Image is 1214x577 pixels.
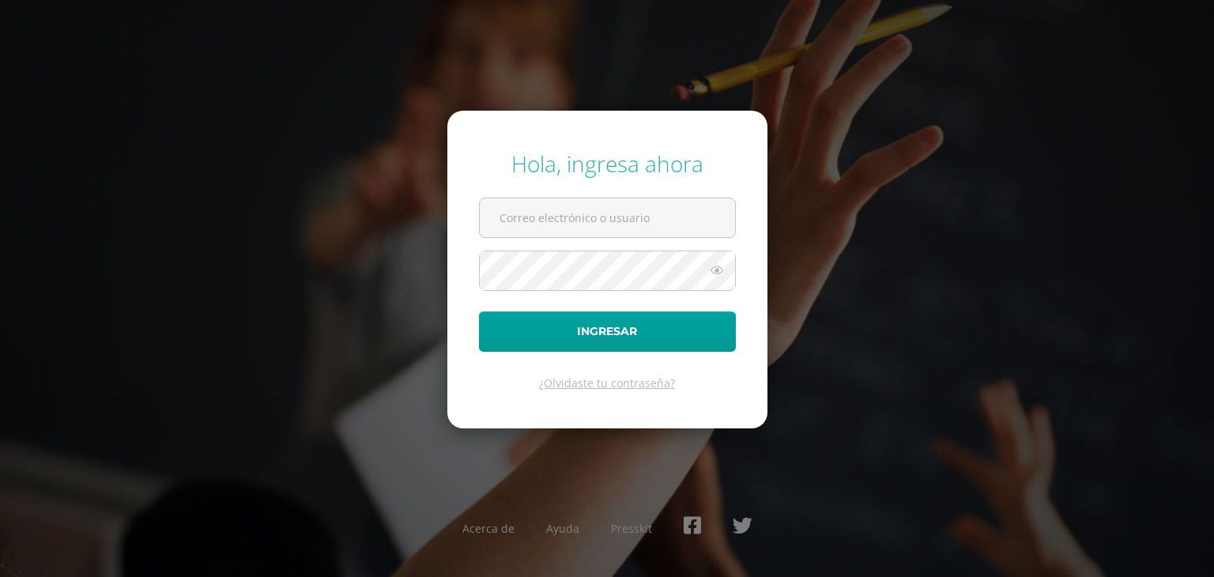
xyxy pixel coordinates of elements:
input: Correo electrónico o usuario [480,198,735,237]
button: Ingresar [479,311,736,352]
a: Acerca de [462,521,515,536]
a: Ayuda [546,521,579,536]
a: ¿Olvidaste tu contraseña? [539,375,675,390]
div: Hola, ingresa ahora [479,149,736,179]
a: Presskit [611,521,652,536]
